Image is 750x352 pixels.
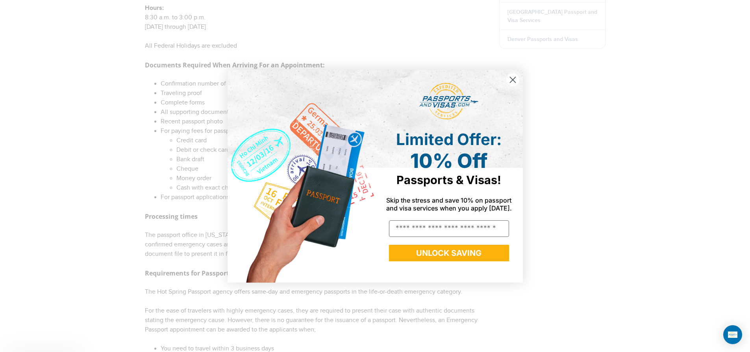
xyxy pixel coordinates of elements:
[389,245,509,261] button: UNLOCK SAVING
[228,70,375,283] img: de9cda0d-0715-46ca-9a25-073762a91ba7.png
[410,149,487,173] span: 10% Off
[419,83,478,120] img: passports and visas
[386,196,512,212] span: Skip the stress and save 10% on passport and visa services when you apply [DATE].
[506,73,520,87] button: Close dialog
[396,130,502,149] span: Limited Offer:
[396,173,501,187] span: Passports & Visas!
[723,325,742,344] div: Open Intercom Messenger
